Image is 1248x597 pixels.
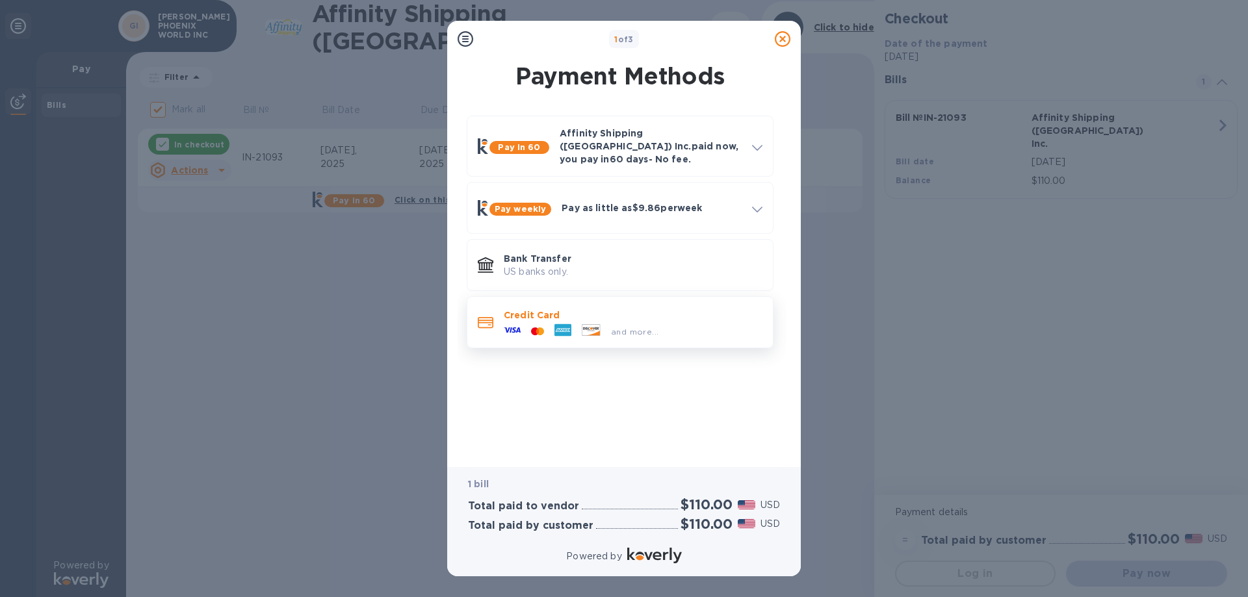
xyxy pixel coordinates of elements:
b: of 3 [614,34,634,44]
img: USD [738,500,755,509]
b: Pay weekly [495,204,546,214]
img: USD [738,519,755,528]
h3: Total paid to vendor [468,500,579,513]
h2: $110.00 [681,516,733,532]
p: Powered by [566,550,621,563]
h3: Total paid by customer [468,520,593,532]
b: 1 bill [468,479,489,489]
h2: $110.00 [681,496,733,513]
p: US banks only. [504,265,762,279]
p: USD [760,498,780,512]
b: Pay in 60 [498,142,540,152]
img: Logo [627,548,682,563]
h1: Payment Methods [464,62,776,90]
p: Affinity Shipping ([GEOGRAPHIC_DATA]) Inc. paid now, you pay in 60 days - No fee. [560,127,742,166]
p: USD [760,517,780,531]
span: and more... [611,327,658,337]
p: Credit Card [504,309,762,322]
span: 1 [614,34,617,44]
p: Bank Transfer [504,252,762,265]
p: Pay as little as $9.86 per week [562,201,742,214]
